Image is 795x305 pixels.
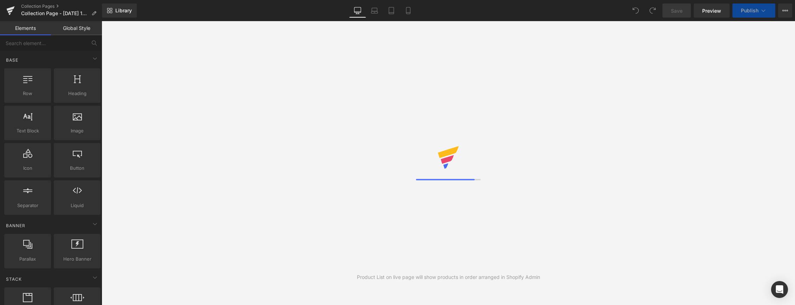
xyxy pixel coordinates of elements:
[5,276,23,282] span: Stack
[383,4,400,18] a: Tablet
[6,164,49,172] span: Icon
[629,4,643,18] button: Undo
[6,255,49,263] span: Parallax
[5,222,26,229] span: Banner
[771,281,788,298] div: Open Intercom Messenger
[694,4,730,18] a: Preview
[115,7,132,14] span: Library
[5,57,19,63] span: Base
[646,4,660,18] button: Redo
[56,202,98,209] span: Liquid
[6,202,49,209] span: Separator
[6,127,49,135] span: Text Block
[56,127,98,135] span: Image
[56,90,98,97] span: Heading
[366,4,383,18] a: Laptop
[732,4,775,18] button: Publish
[671,7,682,14] span: Save
[21,4,102,9] a: Collection Pages
[21,11,89,16] span: Collection Page - [DATE] 18:21:26
[778,4,792,18] button: More
[56,255,98,263] span: Hero Banner
[702,7,721,14] span: Preview
[56,164,98,172] span: Button
[357,273,540,281] div: Product List on live page will show products in order arranged in Shopify Admin
[400,4,417,18] a: Mobile
[349,4,366,18] a: Desktop
[102,4,137,18] a: New Library
[51,21,102,35] a: Global Style
[741,8,758,13] span: Publish
[6,90,49,97] span: Row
